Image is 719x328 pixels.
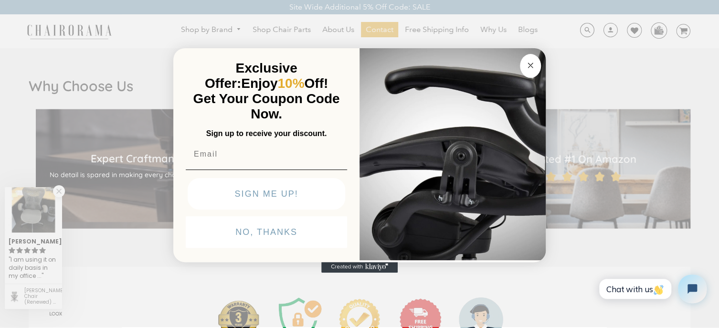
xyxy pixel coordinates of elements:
iframe: Tidio Chat [589,266,715,311]
span: Enjoy Off! [241,76,328,91]
img: 92d77583-a095-41f6-84e7-858462e0427a.jpeg [359,46,546,260]
a: Created with Klaviyo - opens in a new tab [321,261,398,273]
span: Get Your Coupon Code Now. [193,91,340,121]
span: Sign up to receive your discount. [206,129,327,138]
span: Exclusive Offer: [205,61,297,91]
button: Close dialog [520,54,541,78]
button: NO, THANKS [186,216,347,248]
input: Email [186,145,347,164]
button: SIGN ME UP! [188,178,345,210]
span: 10% [277,76,304,91]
